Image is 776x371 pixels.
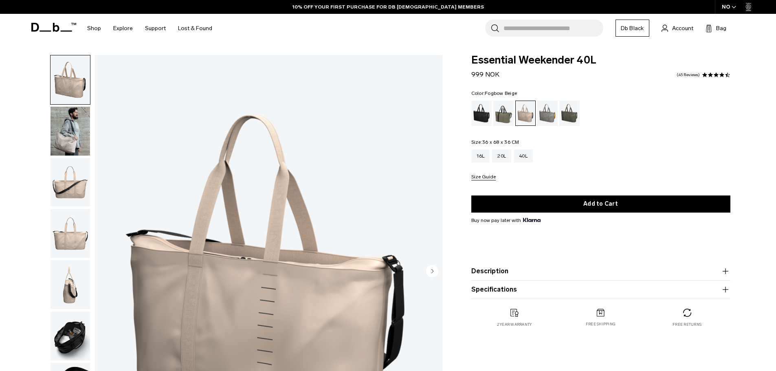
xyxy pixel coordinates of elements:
[471,55,730,66] span: Essential Weekender 40L
[81,14,218,43] nav: Main Navigation
[292,3,484,11] a: 10% OFF YOUR FIRST PURCHASE FOR DB [DEMOGRAPHIC_DATA] MEMBERS
[485,90,517,96] span: Fogbow Beige
[87,14,101,43] a: Shop
[493,101,514,126] a: Forest Green
[51,107,90,156] img: Essential Weekender 40L Fogbow Beige
[50,260,90,310] button: Essential Weekender 40L Fogbow Beige
[178,14,212,43] a: Lost & Found
[471,174,496,180] button: Size Guide
[471,149,490,162] a: 16L
[515,101,536,126] a: Fogbow Beige
[537,101,558,126] a: Sand Grey
[673,322,701,327] p: Free returns
[616,20,649,37] a: Db Black
[706,23,726,33] button: Bag
[426,265,438,279] button: Next slide
[50,158,90,207] button: Essential Weekender 40L Fogbow Beige
[471,266,730,276] button: Description
[50,106,90,156] button: Essential Weekender 40L Fogbow Beige
[51,260,90,309] img: Essential Weekender 40L Fogbow Beige
[471,140,519,145] legend: Size:
[471,91,517,96] legend: Color:
[497,322,532,327] p: 2 year warranty
[50,209,90,258] button: Essential Weekender 40L Fogbow Beige
[51,312,90,360] img: Essential Weekender 40L Fogbow Beige
[50,311,90,361] button: Essential Weekender 40L Fogbow Beige
[471,70,499,78] span: 999 NOK
[51,55,90,104] img: Essential Weekender 40L Fogbow Beige
[523,218,541,222] img: {"height" => 20, "alt" => "Klarna"}
[514,149,533,162] a: 40L
[113,14,133,43] a: Explore
[716,24,726,33] span: Bag
[471,217,541,224] span: Buy now pay later with
[586,321,616,327] p: Free shipping
[677,73,700,77] a: 45 reviews
[662,23,693,33] a: Account
[51,209,90,258] img: Essential Weekender 40L Fogbow Beige
[559,101,580,126] a: Moss Green
[51,158,90,207] img: Essential Weekender 40L Fogbow Beige
[492,149,511,162] a: 20L
[50,55,90,105] button: Essential Weekender 40L Fogbow Beige
[672,24,693,33] span: Account
[145,14,166,43] a: Support
[482,139,519,145] span: 36 x 68 x 36 CM
[471,285,730,294] button: Specifications
[471,101,492,126] a: Black Out
[471,195,730,213] button: Add to Cart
